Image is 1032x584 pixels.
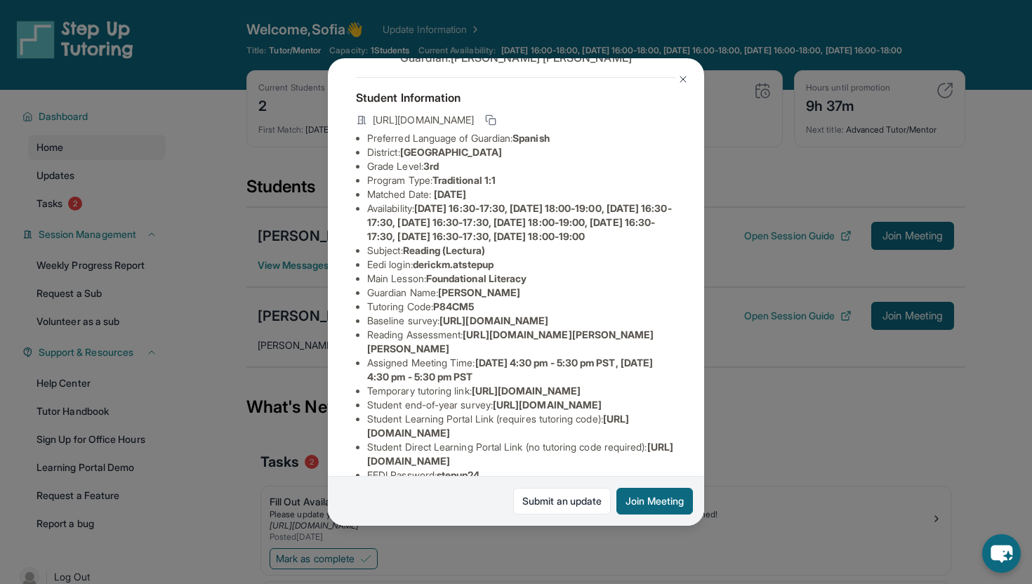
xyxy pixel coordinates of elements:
li: Reading Assessment : [367,328,676,356]
span: Foundational Literacy [426,272,527,284]
span: [URL][DOMAIN_NAME] [373,113,474,127]
span: [DATE] 16:30-17:30, [DATE] 18:00-19:00, [DATE] 16:30-17:30, [DATE] 16:30-17:30, [DATE] 18:00-19:0... [367,202,672,242]
span: stepup24 [437,469,480,481]
span: [DATE] 4:30 pm - 5:30 pm PST, [DATE] 4:30 pm - 5:30 pm PST [367,357,653,383]
button: Join Meeting [616,488,693,515]
span: [PERSON_NAME] [438,286,520,298]
li: Temporary tutoring link : [367,384,676,398]
span: 3rd [423,160,439,172]
li: Matched Date: [367,187,676,201]
li: Eedi login : [367,258,676,272]
img: Close Icon [677,74,689,85]
li: Tutoring Code : [367,300,676,314]
span: [URL][DOMAIN_NAME] [493,399,602,411]
li: Preferred Language of Guardian: [367,131,676,145]
li: Baseline survey : [367,314,676,328]
li: Availability: [367,201,676,244]
span: Spanish [512,132,550,144]
a: Submit an update [513,488,611,515]
span: [URL][DOMAIN_NAME][PERSON_NAME][PERSON_NAME] [367,328,654,354]
button: chat-button [982,534,1021,573]
li: Assigned Meeting Time : [367,356,676,384]
span: Traditional 1:1 [432,174,496,186]
h4: Student Information [356,89,676,106]
span: [GEOGRAPHIC_DATA] [400,146,502,158]
li: Student Learning Portal Link (requires tutoring code) : [367,412,676,440]
span: [URL][DOMAIN_NAME] [472,385,581,397]
span: Reading (Lectura) [403,244,485,256]
span: derickm.atstepup [413,258,494,270]
span: P84CM5 [433,300,474,312]
span: [DATE] [434,188,466,200]
li: District: [367,145,676,159]
li: Guardian Name : [367,286,676,300]
li: EEDI Password : [367,468,676,482]
span: [URL][DOMAIN_NAME] [439,314,548,326]
li: Main Lesson : [367,272,676,286]
li: Student Direct Learning Portal Link (no tutoring code required) : [367,440,676,468]
li: Subject : [367,244,676,258]
li: Program Type: [367,173,676,187]
button: Copy link [482,112,499,128]
li: Student end-of-year survey : [367,398,676,412]
li: Grade Level: [367,159,676,173]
